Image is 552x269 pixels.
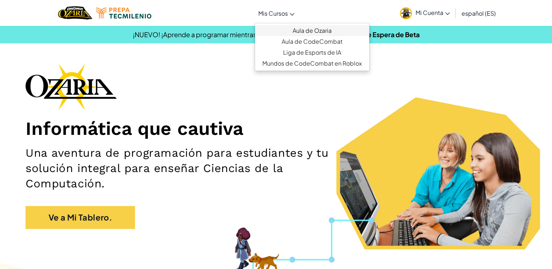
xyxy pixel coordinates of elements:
[258,9,288,17] span: Mis Cursos
[255,3,298,23] a: Mis Cursos
[255,25,369,36] a: Aula de Ozaria
[255,47,369,58] a: Liga de Esports de IA
[26,145,361,191] h2: Una aventura de programación para estudiantes y tu solución integral para enseñar Ciencias de la ...
[96,8,151,19] img: Tecmilenio logo
[26,117,526,140] h1: Informática que cautiva
[416,9,450,16] span: Mi Cuenta
[462,9,496,17] span: español (ES)
[400,7,412,19] img: avatar
[58,5,92,20] img: Home
[58,5,92,20] a: Ozaria by CodeCombat logo
[26,206,135,229] a: Ve a Mi Tablero.
[255,36,369,47] a: Aula de CodeCombat
[133,30,312,39] span: ¡NUEVO! ¡Aprende a programar mientras juegas en Roblox!
[396,1,453,24] a: Mi Cuenta
[26,63,117,110] img: Ozaria branding logo
[458,3,499,23] a: español (ES)
[255,58,369,69] a: Mundos de CodeCombat en Roblox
